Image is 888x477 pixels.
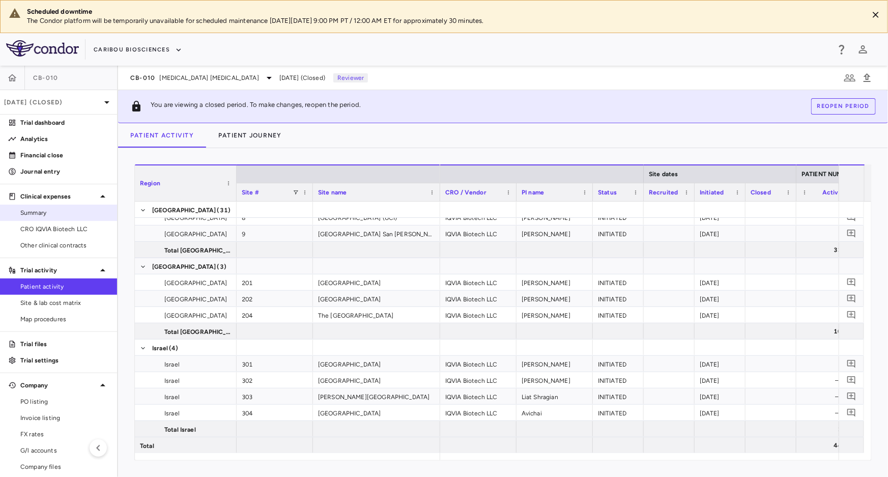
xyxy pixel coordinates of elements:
button: Caribou Biosciences [94,42,182,58]
span: (3) [217,259,226,275]
span: [GEOGRAPHIC_DATA] [164,307,227,324]
div: 302 [237,372,313,388]
div: Liat Shragian [517,388,593,404]
div: IQVIA Biotech LLC [440,388,517,404]
span: Recruited [649,189,678,196]
span: (31) [217,202,231,218]
span: Site dates [649,171,678,178]
span: [GEOGRAPHIC_DATA] [152,202,216,218]
p: Trial dashboard [20,118,109,127]
span: Status [598,189,617,196]
button: Patient Journey [206,123,294,148]
div: — [806,388,842,405]
p: Company [20,381,97,390]
div: [DATE] [695,291,746,306]
span: Initiated [700,189,724,196]
div: IQVIA Biotech LLC [440,356,517,372]
div: Scheduled downtime [27,7,860,16]
div: IQVIA Biotech LLC [440,291,517,306]
svg: Add comment [847,408,856,417]
div: [DATE] [695,274,746,290]
div: INITIATED [593,291,644,306]
div: 204 [237,307,313,323]
span: Active [822,189,842,196]
span: Map procedures [20,315,109,324]
div: 1 [806,421,842,437]
span: Total [GEOGRAPHIC_DATA] [164,324,231,340]
span: CB-010 [130,74,156,82]
div: 9 [237,226,313,241]
span: [MEDICAL_DATA] [MEDICAL_DATA] [160,73,259,82]
div: IQVIA Biotech LLC [440,405,517,420]
span: CRO IQVIA Biotech LLC [20,225,109,234]
span: Israel [164,373,180,389]
div: [PERSON_NAME] [517,291,593,306]
span: [GEOGRAPHIC_DATA] [152,259,216,275]
div: [GEOGRAPHIC_DATA] [313,405,440,420]
div: [GEOGRAPHIC_DATA] [313,291,440,306]
div: INITIATED [593,356,644,372]
svg: Add comment [847,294,856,303]
div: — [806,372,842,388]
button: Add comment [845,357,858,371]
div: 303 [237,388,313,404]
div: 10 [806,323,842,340]
div: [GEOGRAPHIC_DATA] [313,274,440,290]
span: Israel [164,405,180,422]
div: [DATE] [695,226,746,241]
span: Site & lab cost matrix [20,298,109,307]
button: Add comment [845,227,858,240]
span: [GEOGRAPHIC_DATA] [164,226,227,242]
div: [PERSON_NAME][GEOGRAPHIC_DATA] [313,388,440,404]
span: Total [GEOGRAPHIC_DATA] [164,242,231,259]
span: Patient activity [20,282,109,291]
div: [DATE] [695,405,746,420]
div: IQVIA Biotech LLC [440,307,517,323]
div: 1 [806,307,842,323]
svg: Add comment [847,391,856,401]
button: Add comment [845,389,858,403]
p: Journal entry [20,167,109,176]
div: 33 [806,242,842,258]
div: [PERSON_NAME] [517,226,593,241]
div: INITIATED [593,372,644,388]
div: IQVIA Biotech LLC [440,226,517,241]
div: [DATE] [695,388,746,404]
span: [GEOGRAPHIC_DATA] [164,291,227,307]
div: [DATE] [695,356,746,372]
div: — [806,405,842,421]
div: 7 [806,291,842,307]
div: INITIATED [593,405,644,420]
span: CB-010 [33,74,59,82]
div: [DATE] [695,307,746,323]
div: INITIATED [593,307,644,323]
span: Summary [20,208,109,217]
span: Company files [20,462,109,471]
button: Add comment [845,373,858,387]
span: PO listing [20,397,109,406]
span: Site # [242,189,259,196]
div: [PERSON_NAME] [517,356,593,372]
div: 202 [237,291,313,306]
div: INITIATED [593,226,644,241]
div: 1 [806,356,842,372]
span: PI name [522,189,544,196]
div: Avichai [517,405,593,420]
div: [PERSON_NAME] [517,274,593,290]
div: The [GEOGRAPHIC_DATA] [313,307,440,323]
span: Region [140,180,160,187]
span: PATIENT NUMBERS [801,171,857,178]
span: [GEOGRAPHIC_DATA] [164,275,227,291]
svg: Add comment [847,310,856,320]
button: Patient Activity [118,123,206,148]
div: [PERSON_NAME] [517,372,593,388]
span: [GEOGRAPHIC_DATA] [164,210,227,226]
div: 201 [237,274,313,290]
span: Invoice listing [20,413,109,423]
svg: Add comment [847,359,856,369]
span: Israel [152,340,168,356]
p: [DATE] (Closed) [4,98,101,107]
div: [PERSON_NAME] [517,307,593,323]
span: CRO / Vendor [445,189,486,196]
p: You are viewing a closed period. To make changes, reopen the period. [151,100,361,113]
